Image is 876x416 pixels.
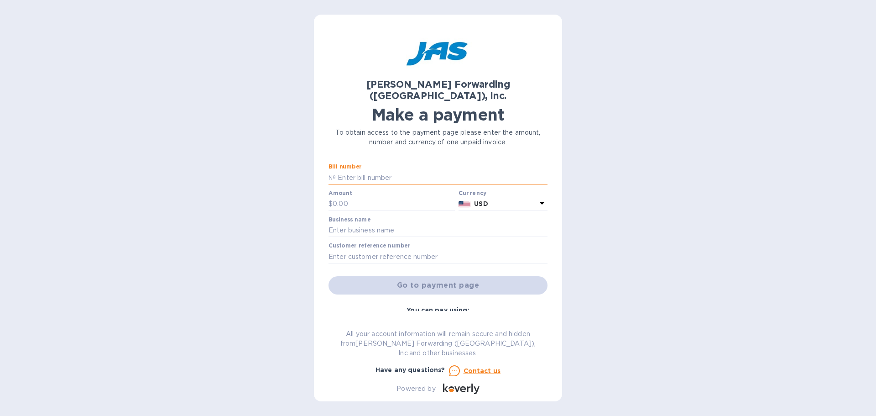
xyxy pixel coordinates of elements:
p: $ [328,199,333,209]
b: USD [474,200,488,207]
label: Business name [328,217,370,222]
label: Customer reference number [328,243,410,249]
h1: Make a payment [328,105,547,124]
p: № [328,173,336,183]
u: Contact us [464,367,501,374]
input: 0.00 [333,197,455,211]
b: Have any questions? [375,366,445,374]
b: You can pay using: [407,306,469,314]
p: All your account information will remain secure and hidden from [PERSON_NAME] Forwarding ([GEOGRA... [328,329,547,358]
img: USD [459,201,471,207]
b: Currency [459,190,487,196]
input: Enter bill number [336,171,547,184]
label: Amount [328,190,352,196]
input: Enter customer reference number [328,250,547,263]
p: Powered by [396,384,435,394]
p: To obtain access to the payment page please enter the amount, number and currency of one unpaid i... [328,128,547,147]
b: [PERSON_NAME] Forwarding ([GEOGRAPHIC_DATA]), Inc. [366,79,510,101]
label: Bill number [328,164,361,170]
input: Enter business name [328,224,547,237]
